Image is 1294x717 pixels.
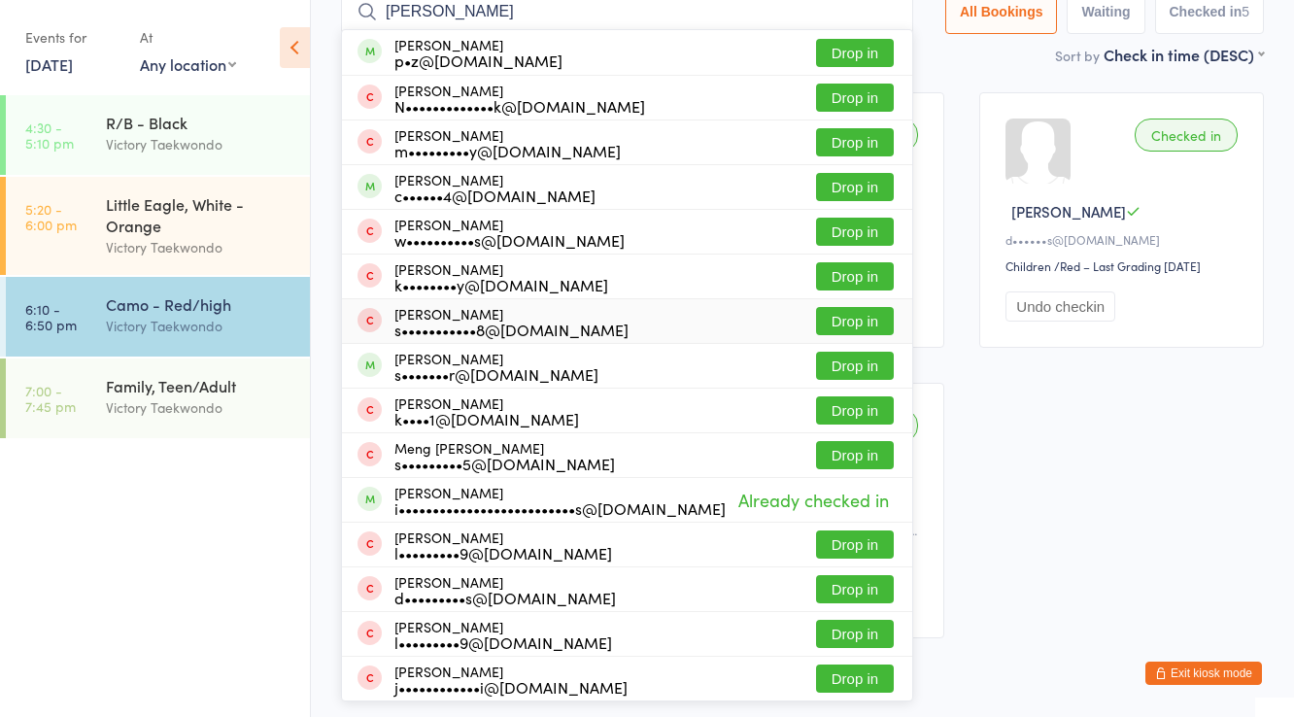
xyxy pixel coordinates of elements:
[1104,44,1264,65] div: Check in time (DESC)
[1011,201,1126,222] span: [PERSON_NAME]
[733,483,894,517] span: Already checked in
[816,620,894,648] button: Drop in
[106,375,293,396] div: Family, Teen/Adult
[394,351,598,382] div: [PERSON_NAME]
[394,143,621,158] div: m•••••••••y@[DOMAIN_NAME]
[25,383,76,414] time: 7:00 - 7:45 pm
[25,119,74,151] time: 4:30 - 5:10 pm
[394,529,612,561] div: [PERSON_NAME]
[25,21,120,53] div: Events for
[816,307,894,335] button: Drop in
[816,218,894,246] button: Drop in
[394,485,726,516] div: [PERSON_NAME]
[394,590,616,605] div: d•••••••••s@[DOMAIN_NAME]
[106,133,293,155] div: Victory Taekwondo
[816,39,894,67] button: Drop in
[816,128,894,156] button: Drop in
[394,456,615,471] div: s•••••••••5@[DOMAIN_NAME]
[816,173,894,201] button: Drop in
[6,277,310,357] a: 6:10 -6:50 pmCamo - Red/highVictory Taekwondo
[394,172,596,203] div: [PERSON_NAME]
[394,619,612,650] div: [PERSON_NAME]
[1242,4,1249,19] div: 5
[106,315,293,337] div: Victory Taekwondo
[816,396,894,425] button: Drop in
[394,664,628,695] div: [PERSON_NAME]
[140,21,236,53] div: At
[394,188,596,203] div: c••••••4@[DOMAIN_NAME]
[6,177,310,275] a: 5:20 -6:00 pmLittle Eagle, White - OrangeVictory Taekwondo
[1005,257,1051,274] div: Children
[394,411,579,427] div: k••••1@[DOMAIN_NAME]
[394,37,562,68] div: [PERSON_NAME]
[394,395,579,427] div: [PERSON_NAME]
[394,277,608,292] div: k••••••••y@[DOMAIN_NAME]
[106,236,293,258] div: Victory Taekwondo
[25,301,77,332] time: 6:10 - 6:50 pm
[816,84,894,112] button: Drop in
[106,112,293,133] div: R/B - Black
[1005,291,1115,322] button: Undo checkin
[394,83,645,114] div: [PERSON_NAME]
[394,545,612,561] div: l•••••••••9@[DOMAIN_NAME]
[394,98,645,114] div: N•••••••••••••k@[DOMAIN_NAME]
[394,217,625,248] div: [PERSON_NAME]
[394,322,629,337] div: s•••••••••••8@[DOMAIN_NAME]
[1005,231,1243,248] div: d••••••s@[DOMAIN_NAME]
[140,53,236,75] div: Any location
[394,261,608,292] div: [PERSON_NAME]
[394,127,621,158] div: [PERSON_NAME]
[816,441,894,469] button: Drop in
[816,575,894,603] button: Drop in
[1054,257,1201,274] span: / Red – Last Grading [DATE]
[816,530,894,559] button: Drop in
[394,500,726,516] div: i••••••••••••••••••••••••••s@[DOMAIN_NAME]
[394,440,615,471] div: Meng [PERSON_NAME]
[394,634,612,650] div: l•••••••••9@[DOMAIN_NAME]
[816,665,894,693] button: Drop in
[816,352,894,380] button: Drop in
[6,95,310,175] a: 4:30 -5:10 pmR/B - BlackVictory Taekwondo
[394,574,616,605] div: [PERSON_NAME]
[816,262,894,290] button: Drop in
[25,201,77,232] time: 5:20 - 6:00 pm
[1145,662,1262,685] button: Exit kiosk mode
[6,358,310,438] a: 7:00 -7:45 pmFamily, Teen/AdultVictory Taekwondo
[1135,119,1238,152] div: Checked in
[394,366,598,382] div: s•••••••r@[DOMAIN_NAME]
[106,193,293,236] div: Little Eagle, White - Orange
[1055,46,1100,65] label: Sort by
[394,306,629,337] div: [PERSON_NAME]
[394,232,625,248] div: w••••••••••s@[DOMAIN_NAME]
[106,293,293,315] div: Camo - Red/high
[106,396,293,419] div: Victory Taekwondo
[394,679,628,695] div: j••••••••••••i@[DOMAIN_NAME]
[394,52,562,68] div: p•z@[DOMAIN_NAME]
[25,53,73,75] a: [DATE]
